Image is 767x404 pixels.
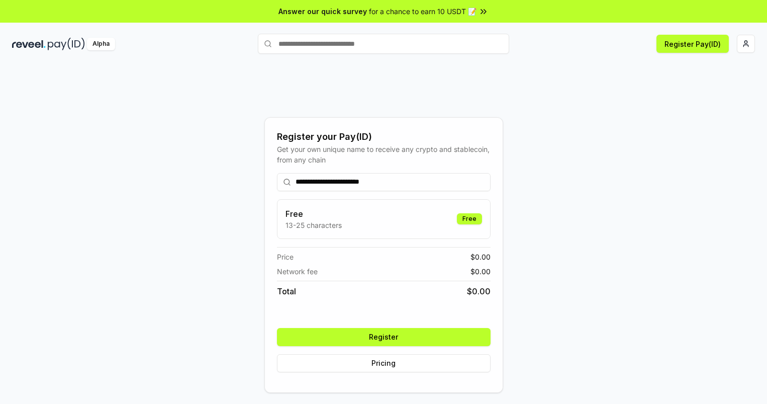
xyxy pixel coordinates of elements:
[277,144,491,165] div: Get your own unique name to receive any crypto and stablecoin, from any chain
[285,208,342,220] h3: Free
[285,220,342,230] p: 13-25 characters
[470,252,491,262] span: $ 0.00
[87,38,115,50] div: Alpha
[48,38,85,50] img: pay_id
[277,266,318,277] span: Network fee
[656,35,729,53] button: Register Pay(ID)
[277,328,491,346] button: Register
[457,213,482,224] div: Free
[277,354,491,372] button: Pricing
[277,285,296,297] span: Total
[467,285,491,297] span: $ 0.00
[470,266,491,277] span: $ 0.00
[278,6,367,17] span: Answer our quick survey
[369,6,476,17] span: for a chance to earn 10 USDT 📝
[277,130,491,144] div: Register your Pay(ID)
[277,252,294,262] span: Price
[12,38,46,50] img: reveel_dark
